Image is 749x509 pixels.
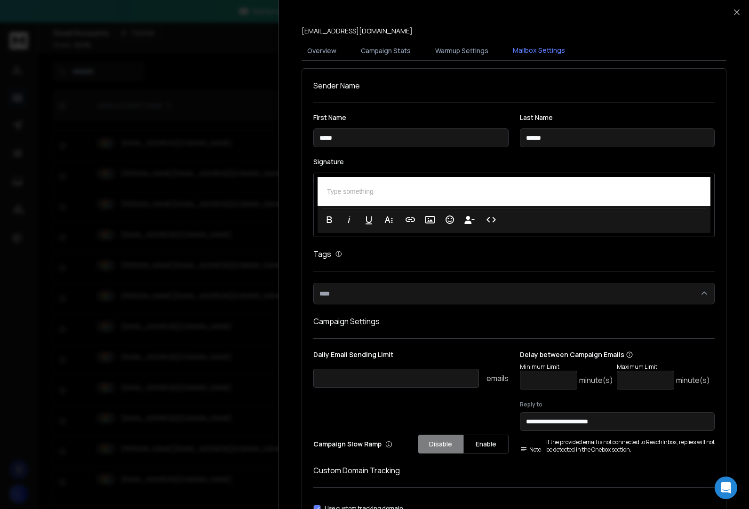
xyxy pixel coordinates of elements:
button: Insert Unsubscribe Link [461,210,478,229]
button: Italic (Ctrl+I) [340,210,358,229]
h1: Sender Name [313,80,715,91]
p: [EMAIL_ADDRESS][DOMAIN_NAME] [302,26,413,36]
p: Delay between Campaign Emails [520,350,710,359]
button: Enable [463,435,509,453]
button: More Text [380,210,398,229]
div: Open Intercom Messenger [715,477,737,499]
button: Bold (Ctrl+B) [320,210,338,229]
button: Campaign Stats [355,40,416,61]
button: Emoticons [441,210,459,229]
button: Mailbox Settings [507,40,571,62]
p: minute(s) [579,374,613,386]
div: If the provided email is not connected to ReachInbox, replies will not be detected in the Onebox ... [520,438,715,453]
label: Signature [313,159,715,165]
button: Insert Image (Ctrl+P) [421,210,439,229]
h1: Campaign Settings [313,316,715,327]
label: Reply to [520,401,715,408]
p: emails [486,373,509,384]
p: Maximum Limit [617,363,710,371]
p: Daily Email Sending Limit [313,350,509,363]
span: Note: [520,446,542,453]
button: Overview [302,40,342,61]
p: minute(s) [676,374,710,386]
button: Insert Link (Ctrl+K) [401,210,419,229]
label: Last Name [520,114,715,121]
h1: Custom Domain Tracking [313,465,715,476]
h1: Tags [313,248,331,260]
label: First Name [313,114,509,121]
p: Campaign Slow Ramp [313,439,392,449]
button: Disable [418,435,463,453]
button: Warmup Settings [430,40,494,61]
button: Underline (Ctrl+U) [360,210,378,229]
button: Code View [482,210,500,229]
p: Minimum Limit [520,363,613,371]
